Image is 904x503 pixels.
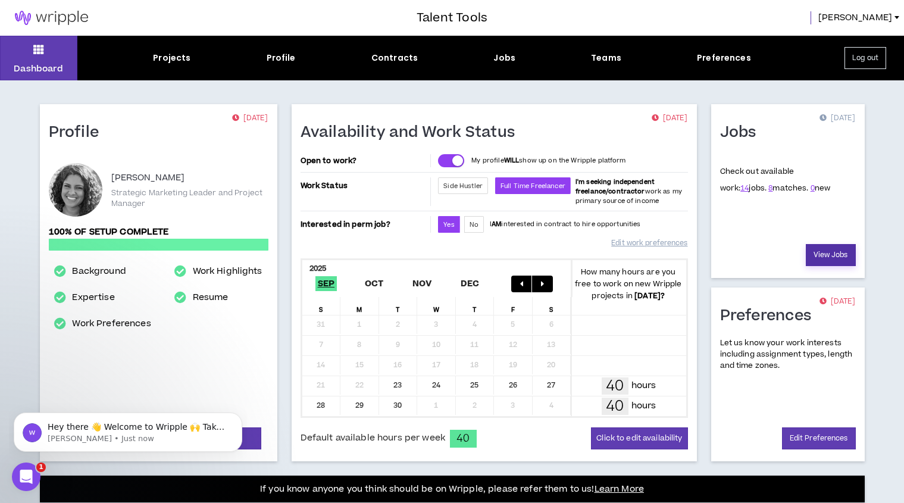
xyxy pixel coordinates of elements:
div: Christina S. [49,163,102,217]
span: Side Hustler [443,182,483,190]
span: jobs. [740,183,767,193]
div: T [379,297,418,315]
span: Oct [362,276,386,291]
div: S [533,297,571,315]
iframe: Intercom notifications message [9,388,247,471]
a: Edit Preferences [782,427,856,449]
div: Preferences [697,52,751,64]
b: 2025 [309,263,327,274]
div: Projects [153,52,190,64]
p: Let us know your work interests including assignment types, length and time zones. [720,338,856,372]
b: [DATE] ? [634,290,665,301]
span: Default available hours per week [301,432,445,445]
a: Resume [193,290,229,305]
h3: Talent Tools [417,9,487,27]
p: Check out available work: [720,166,831,193]
div: S [302,297,341,315]
p: [DATE] [652,113,687,124]
p: [DATE] [819,296,855,308]
span: 1 [36,463,46,472]
p: 100% of setup complete [49,226,268,239]
strong: WILL [504,156,520,165]
a: Work Highlights [193,264,262,279]
p: Work Status [301,177,428,194]
p: Dashboard [14,63,63,75]
span: [PERSON_NAME] [818,11,892,24]
iframe: Intercom live chat [12,463,40,491]
a: View Jobs [806,244,856,266]
p: hours [631,399,656,413]
h1: Availability and Work Status [301,123,524,142]
button: Log out [844,47,886,69]
span: Yes [443,220,454,229]
p: Open to work? [301,156,428,165]
div: F [494,297,533,315]
a: Learn More [595,483,644,495]
p: If you know anyone you think should be on Wripple, please refer them to us! [260,482,644,496]
a: 14 [740,183,749,193]
p: Strategic Marketing Leader and Project Manager [111,188,268,209]
span: new [811,183,831,193]
div: W [417,297,456,315]
p: How many hours are you free to work on new Wripple projects in [571,266,686,302]
h1: Preferences [720,307,821,326]
div: Contracts [371,52,418,64]
div: Profile [267,52,296,64]
span: work as my primary source of income [575,177,682,205]
div: Teams [591,52,621,64]
p: My profile show up on the Wripple platform [471,156,625,165]
a: Expertise [72,290,114,305]
p: hours [631,379,656,392]
a: 8 [768,183,772,193]
span: Dec [458,276,482,291]
span: matches. [768,183,808,193]
p: [DATE] [232,113,268,124]
strong: AM [492,220,501,229]
a: Background [72,264,126,279]
h1: Profile [49,123,108,142]
p: Interested in perm job? [301,216,428,233]
b: I'm seeking independent freelance/contractor [575,177,655,196]
span: No [470,220,478,229]
p: I interested in contract to hire opportunities [490,220,641,229]
span: Sep [315,276,337,291]
button: Click to edit availability [591,427,687,449]
a: 0 [811,183,815,193]
h1: Jobs [720,123,765,142]
div: Jobs [493,52,515,64]
span: Nov [410,276,434,291]
p: [DATE] [819,113,855,124]
div: M [340,297,379,315]
a: Edit work preferences [611,233,687,254]
div: T [456,297,495,315]
p: [PERSON_NAME] [111,171,185,185]
a: Work Preferences [72,317,151,331]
